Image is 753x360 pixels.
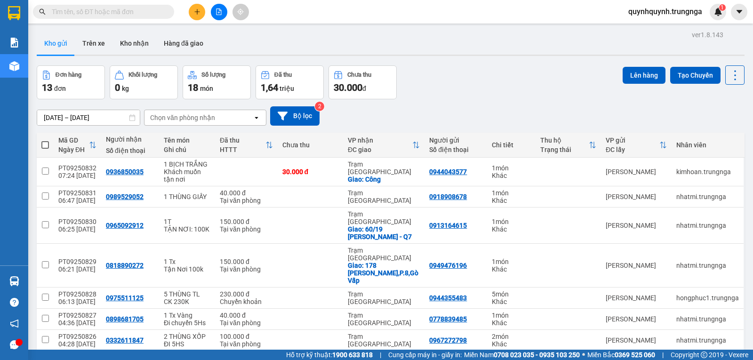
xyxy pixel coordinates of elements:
[256,65,324,99] button: Đã thu1,64 triệu
[164,340,210,348] div: ĐI 5HS
[492,172,531,179] div: Khác
[220,189,273,197] div: 40.000 đ
[362,85,366,92] span: đ
[106,168,144,176] div: 0936850035
[429,146,482,153] div: Số điện thoại
[58,218,96,225] div: PT09250830
[494,351,580,359] strong: 0708 023 035 - 0935 103 250
[220,258,273,265] div: 150.000 đ
[164,312,210,319] div: 1 Tx Vàng
[56,72,81,78] div: Đơn hàng
[464,350,580,360] span: Miền Nam
[164,225,210,233] div: TẬN NƠI: 100K
[621,6,710,17] span: quynhquynh.trungnga
[348,247,420,262] div: Trạm [GEOGRAPHIC_DATA]
[429,222,467,229] div: 0913164615
[348,176,420,183] div: Giao: Công
[348,160,420,176] div: Trạm [GEOGRAPHIC_DATA]
[128,72,157,78] div: Khối lượng
[540,136,589,144] div: Thu hộ
[220,312,273,319] div: 40.000 đ
[492,319,531,327] div: Khác
[106,193,144,200] div: 0989529052
[429,294,467,302] div: 0944355483
[676,141,739,149] div: Nhân viên
[492,258,531,265] div: 1 món
[587,350,655,360] span: Miền Bắc
[112,32,156,55] button: Kho nhận
[37,32,75,55] button: Kho gửi
[164,146,210,153] div: Ghi chú
[270,106,320,126] button: Bộ lọc
[106,136,154,143] div: Người nhận
[676,315,739,323] div: nhatmi.trungnga
[714,8,722,16] img: icon-new-feature
[200,85,213,92] span: món
[492,340,531,348] div: Khác
[42,82,52,93] span: 13
[201,72,225,78] div: Số lượng
[106,294,144,302] div: 0975511125
[274,72,292,78] div: Đã thu
[731,4,747,20] button: caret-down
[492,312,531,319] div: 1 món
[492,141,531,149] div: Chi tiết
[216,8,222,15] span: file-add
[662,350,664,360] span: |
[348,225,420,240] div: Giao: 60/19 Lâm Văn Bền - Q7
[332,351,373,359] strong: 1900 633 818
[220,197,273,204] div: Tại văn phòng
[670,67,721,84] button: Tạo Chuyến
[58,258,96,265] div: PT09250829
[115,82,120,93] span: 0
[220,225,273,233] div: Tại văn phòng
[58,312,96,319] div: PT09250827
[315,102,324,111] sup: 2
[676,262,739,269] div: nhatmi.trungnga
[52,7,163,17] input: Tìm tên, số ĐT hoặc mã đơn
[429,315,467,323] div: 0778839485
[150,113,215,122] div: Chọn văn phòng nhận
[388,350,462,360] span: Cung cấp máy in - giấy in:
[215,133,278,158] th: Toggle SortBy
[601,133,672,158] th: Toggle SortBy
[380,350,381,360] span: |
[582,353,585,357] span: ⚪️
[348,146,412,153] div: ĐC giao
[429,168,467,176] div: 0944043577
[606,294,667,302] div: [PERSON_NAME]
[334,82,362,93] span: 30.000
[237,8,244,15] span: aim
[492,164,531,172] div: 1 món
[37,65,105,99] button: Đơn hàng13đơn
[8,6,20,20] img: logo-vxr
[719,4,726,11] sup: 1
[220,218,273,225] div: 150.000 đ
[58,298,96,305] div: 06:13 [DATE]
[492,298,531,305] div: Khác
[282,141,338,149] div: Chưa thu
[348,189,420,204] div: Trạm [GEOGRAPHIC_DATA]
[606,222,667,229] div: [PERSON_NAME]
[429,262,467,269] div: 0949476196
[164,298,210,305] div: CK 230K
[606,315,667,323] div: [PERSON_NAME]
[701,352,707,358] span: copyright
[492,265,531,273] div: Khác
[220,333,273,340] div: 100.000 đ
[492,218,531,225] div: 1 món
[676,336,739,344] div: nhatmi.trungnga
[106,336,144,344] div: 0332611847
[692,30,723,40] div: ver 1.8.143
[188,82,198,93] span: 18
[606,168,667,176] div: [PERSON_NAME]
[286,350,373,360] span: Hỗ trợ kỹ thuật:
[10,319,19,328] span: notification
[164,290,210,298] div: 5 THÙNG TL
[348,333,420,348] div: Trạm [GEOGRAPHIC_DATA]
[183,65,251,99] button: Số lượng18món
[492,197,531,204] div: Khác
[220,146,265,153] div: HTTT
[164,168,210,183] div: Khách muốn tận nơi
[220,319,273,327] div: Tại văn phòng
